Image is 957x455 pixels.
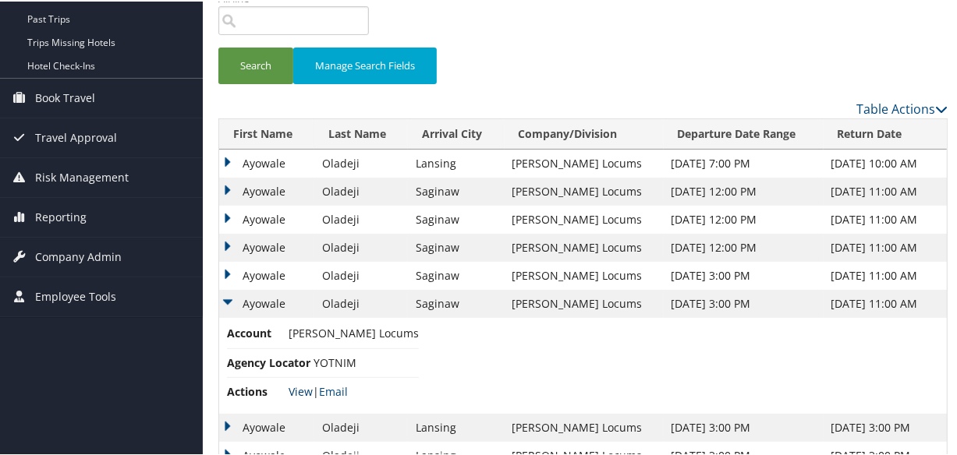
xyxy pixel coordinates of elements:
[664,288,824,316] td: [DATE] 3:00 PM
[505,176,664,204] td: [PERSON_NAME] Locums
[824,204,947,232] td: [DATE] 11:00 AM
[408,176,504,204] td: Saginaw
[314,118,408,148] th: Last Name: activate to sort column ascending
[219,204,314,232] td: Ayowale
[293,46,437,83] button: Manage Search Fields
[219,232,314,260] td: Ayowale
[35,157,129,196] span: Risk Management
[505,260,664,288] td: [PERSON_NAME] Locums
[824,288,947,316] td: [DATE] 11:00 AM
[664,176,824,204] td: [DATE] 12:00 PM
[219,118,314,148] th: First Name: activate to sort column ascending
[314,412,408,440] td: Oladeji
[227,353,310,370] span: Agency Locator
[314,260,408,288] td: Oladeji
[505,118,664,148] th: Company/Division
[664,232,824,260] td: [DATE] 12:00 PM
[408,232,504,260] td: Saginaw
[314,288,408,316] td: Oladeji
[664,412,824,440] td: [DATE] 3:00 PM
[219,176,314,204] td: Ayowale
[35,117,117,156] span: Travel Approval
[824,176,947,204] td: [DATE] 11:00 AM
[314,232,408,260] td: Oladeji
[219,288,314,316] td: Ayowale
[664,148,824,176] td: [DATE] 7:00 PM
[289,383,313,397] a: View
[408,148,504,176] td: Lansing
[824,260,947,288] td: [DATE] 11:00 AM
[856,99,948,116] a: Table Actions
[314,354,356,369] span: YOTNIM
[505,232,664,260] td: [PERSON_NAME] Locums
[35,77,95,116] span: Book Travel
[227,382,285,399] span: Actions
[408,260,504,288] td: Saginaw
[505,204,664,232] td: [PERSON_NAME] Locums
[35,236,122,275] span: Company Admin
[35,196,87,235] span: Reporting
[219,412,314,440] td: Ayowale
[664,204,824,232] td: [DATE] 12:00 PM
[219,260,314,288] td: Ayowale
[35,276,116,315] span: Employee Tools
[824,118,947,148] th: Return Date: activate to sort column ascending
[408,288,504,316] td: Saginaw
[314,204,408,232] td: Oladeji
[408,412,504,440] td: Lansing
[664,118,824,148] th: Departure Date Range: activate to sort column ascending
[505,288,664,316] td: [PERSON_NAME] Locums
[314,148,408,176] td: Oladeji
[218,46,293,83] button: Search
[505,148,664,176] td: [PERSON_NAME] Locums
[408,118,504,148] th: Arrival City: activate to sort column ascending
[824,232,947,260] td: [DATE] 11:00 AM
[824,412,947,440] td: [DATE] 3:00 PM
[289,324,419,339] span: [PERSON_NAME] Locums
[219,148,314,176] td: Ayowale
[505,412,664,440] td: [PERSON_NAME] Locums
[824,148,947,176] td: [DATE] 10:00 AM
[314,176,408,204] td: Oladeji
[319,383,348,397] a: Email
[408,204,504,232] td: Saginaw
[227,323,285,340] span: Account
[664,260,824,288] td: [DATE] 3:00 PM
[289,383,348,397] span: |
